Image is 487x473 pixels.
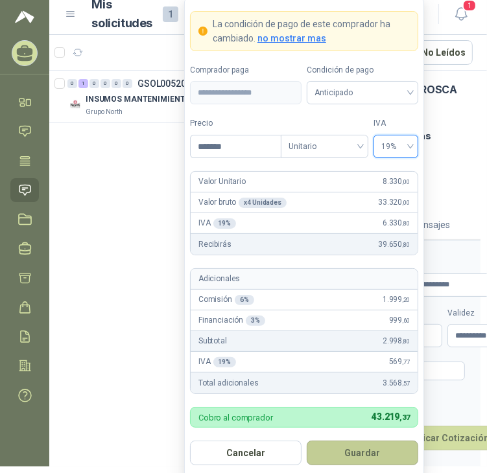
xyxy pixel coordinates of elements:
span: ,20 [402,296,410,303]
p: La condición de pago de este comprador ha cambiado. [213,17,410,45]
div: 0 [123,79,132,88]
div: 0 [89,79,99,88]
span: 1.999 [383,294,410,306]
button: No Leídos [396,40,473,65]
label: IVA [374,117,418,130]
span: exclamation-circle [198,27,208,36]
div: 19 % [213,357,237,367]
span: 19% [381,137,410,156]
span: 3.568 [383,377,410,389]
p: Comisión [198,294,254,306]
span: Anticipado [315,83,410,102]
p: Valor Unitario [198,176,246,188]
p: Valor bruto [198,196,287,209]
img: Company Logo [67,97,83,112]
img: Logo peakr [15,9,34,25]
div: 0 [67,79,77,88]
div: x 4 Unidades [239,198,287,208]
span: ,60 [402,317,410,324]
span: 6.330 [383,217,410,229]
span: 8.330 [383,176,410,188]
span: ,80 [402,338,410,345]
p: Cobro al comprador [198,413,273,422]
span: ,57 [402,380,410,387]
p: Adicionales [198,273,240,285]
span: 999 [389,314,410,327]
p: IVA [198,217,236,229]
span: 33.320 [378,196,410,209]
a: 0 1 0 0 0 0 GSOL005209[DATE] Company LogoINSUMOS MANTENIMIENTOGrupo North [67,76,267,117]
span: no mostrar mas [257,33,326,43]
div: 0 [112,79,121,88]
div: 1 [78,79,88,88]
button: Guardar [307,441,418,465]
p: IVA [198,356,236,368]
span: ,80 [402,220,410,227]
div: 6 % [235,295,254,305]
button: Cancelar [190,441,302,465]
p: Recibirás [198,238,232,251]
span: ,00 [402,178,410,185]
p: Financiación [198,314,265,327]
span: ,80 [402,241,410,248]
span: 2.998 [383,335,410,347]
p: Total adicionales [198,377,259,389]
div: 19 % [213,218,237,229]
span: 1 [163,6,178,22]
p: INSUMOS MANTENIMIENTO [86,93,191,106]
p: GSOL005209 [137,79,191,88]
div: 0 [101,79,110,88]
label: Precio [190,117,281,130]
p: Grupo North [86,107,123,117]
div: 3 % [246,316,265,326]
span: ,37 [399,413,410,422]
span: 43.219 [372,411,410,422]
span: 39.650 [378,238,410,251]
p: Subtotal [198,335,227,347]
span: ,77 [402,358,410,365]
span: ,00 [402,199,410,206]
span: 569 [389,356,410,368]
button: 1 [449,3,473,26]
span: Unitario [289,137,361,156]
label: Condición de pago [307,64,418,76]
div: Mensajes [410,218,450,232]
label: Comprador paga [190,64,302,76]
